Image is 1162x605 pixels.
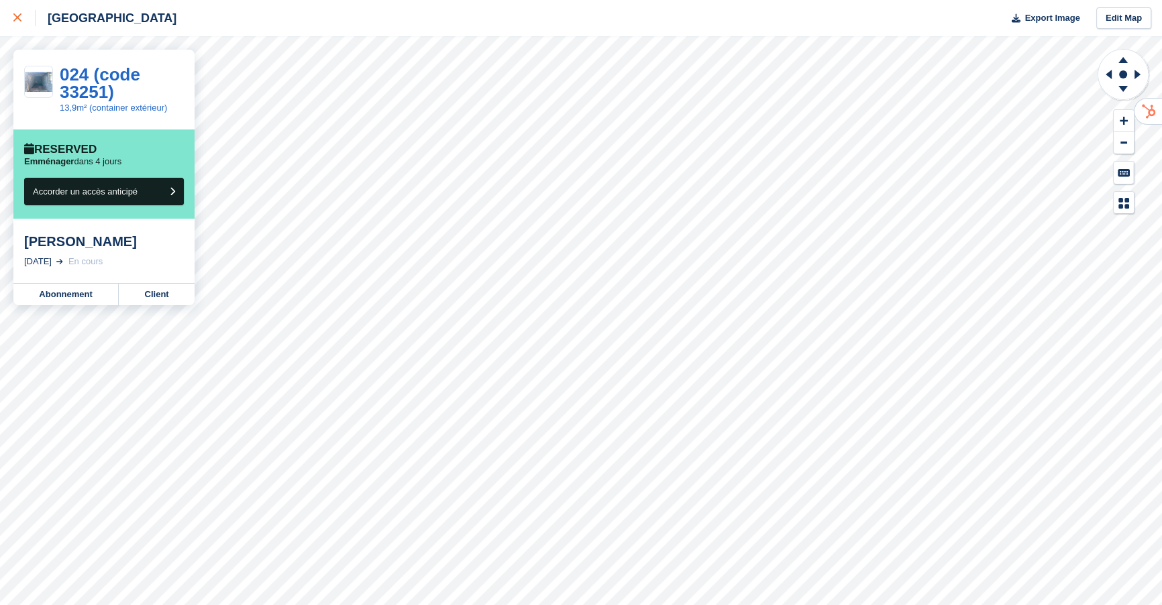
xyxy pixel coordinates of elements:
[24,233,184,250] div: [PERSON_NAME]
[60,103,167,113] a: 13,9m² (container extérieur)
[24,255,52,268] div: [DATE]
[33,186,138,197] span: Accorder un accès anticipé
[1114,132,1134,154] button: Zoom Out
[25,72,52,93] img: IMG_7877.jpg
[24,143,97,156] div: Reserved
[24,156,121,167] p: dans 4 jours
[13,284,119,305] a: Abonnement
[60,64,140,102] a: 024 (code 33251)
[1096,7,1151,30] a: Edit Map
[24,178,184,205] button: Accorder un accès anticipé
[1114,162,1134,184] button: Keyboard Shortcuts
[1024,11,1079,25] span: Export Image
[36,10,176,26] div: [GEOGRAPHIC_DATA]
[1114,192,1134,214] button: Map Legend
[56,259,63,264] img: arrow-right-light-icn-cde0832a797a2874e46488d9cf13f60e5c3a73dbe684e267c42b8395dfbc2abf.svg
[1114,110,1134,132] button: Zoom In
[119,284,195,305] a: Client
[24,156,74,166] span: Emménager
[1004,7,1080,30] button: Export Image
[68,255,103,268] div: En cours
